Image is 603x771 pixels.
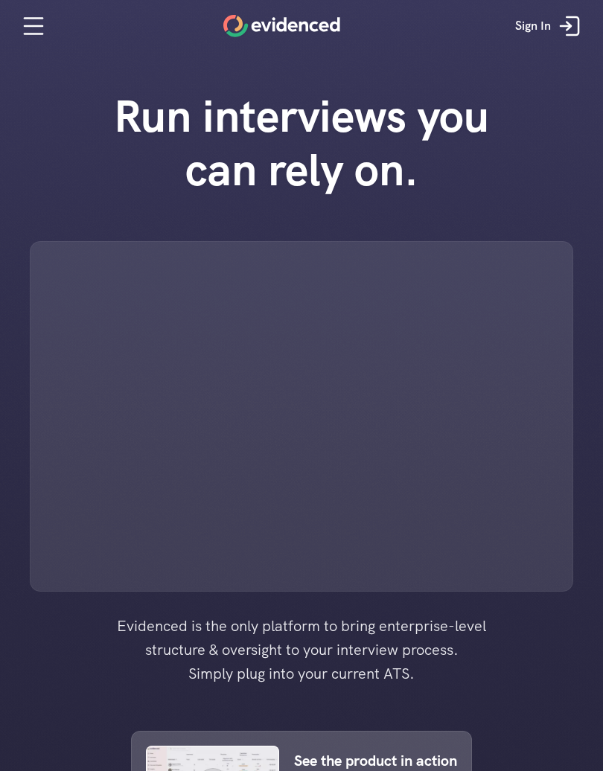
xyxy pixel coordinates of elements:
h4: Evidenced is the only platform to bring enterprise-level structure & oversight to your interview ... [93,614,510,685]
a: Sign In [504,4,596,48]
p: Sign In [515,16,551,36]
h1: Run interviews you can rely on. [89,89,514,196]
a: Home [223,15,340,37]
